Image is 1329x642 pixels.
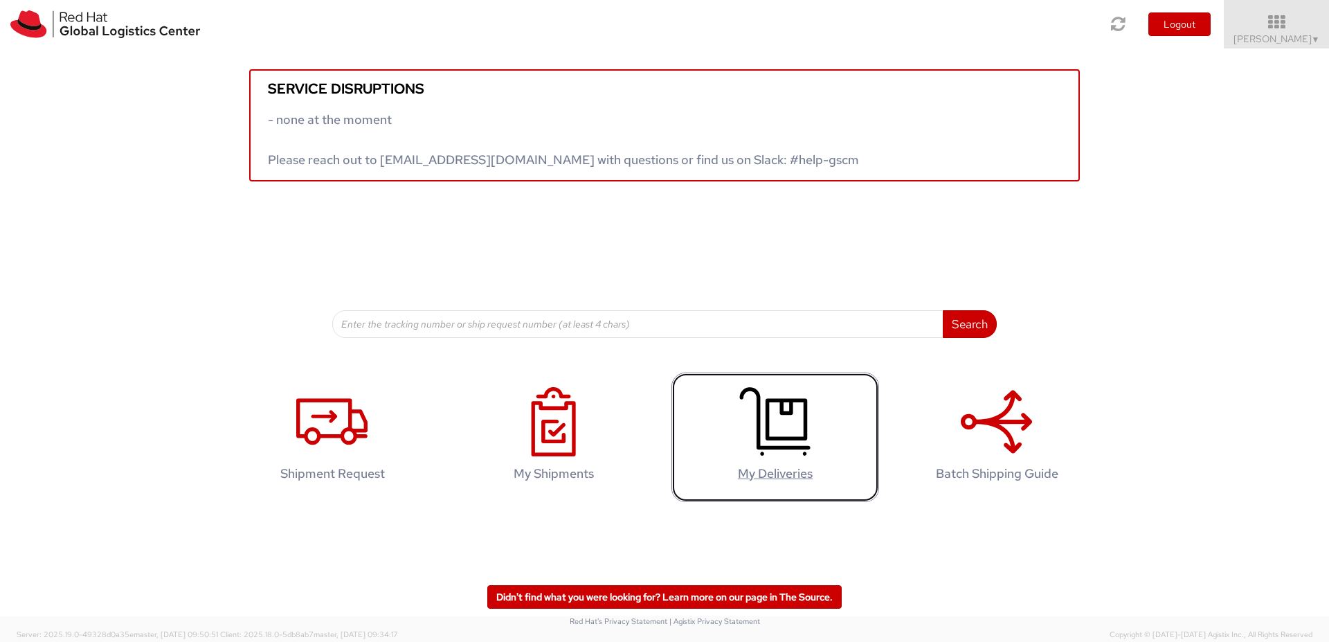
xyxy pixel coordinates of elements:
a: | Agistix Privacy Statement [669,616,760,626]
h4: Batch Shipping Guide [907,467,1086,481]
a: Shipment Request [228,373,436,502]
a: Red Hat's Privacy Statement [570,616,667,626]
span: Copyright © [DATE]-[DATE] Agistix Inc., All Rights Reserved [1110,630,1312,641]
a: My Deliveries [671,373,879,502]
h4: Shipment Request [243,467,422,481]
input: Enter the tracking number or ship request number (at least 4 chars) [332,310,943,338]
span: [PERSON_NAME] [1233,33,1320,45]
a: Batch Shipping Guide [893,373,1101,502]
span: - none at the moment Please reach out to [EMAIL_ADDRESS][DOMAIN_NAME] with questions or find us o... [268,112,859,168]
h4: My Deliveries [686,467,865,481]
a: My Shipments [450,373,658,502]
span: ▼ [1312,34,1320,45]
span: Client: 2025.18.0-5db8ab7 [220,630,398,639]
button: Search [943,310,997,338]
button: Logout [1148,12,1211,36]
a: Didn't find what you were looking for? Learn more on our page in The Source. [487,585,842,609]
h5: Service disruptions [268,81,1061,96]
span: master, [DATE] 09:34:17 [314,630,398,639]
img: rh-logistics-00dfa346123c4ec078e1.svg [10,10,200,38]
h4: My Shipments [464,467,643,481]
span: Server: 2025.19.0-49328d0a35e [17,630,218,639]
span: master, [DATE] 09:50:51 [134,630,218,639]
a: Service disruptions - none at the moment Please reach out to [EMAIL_ADDRESS][DOMAIN_NAME] with qu... [249,69,1080,181]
